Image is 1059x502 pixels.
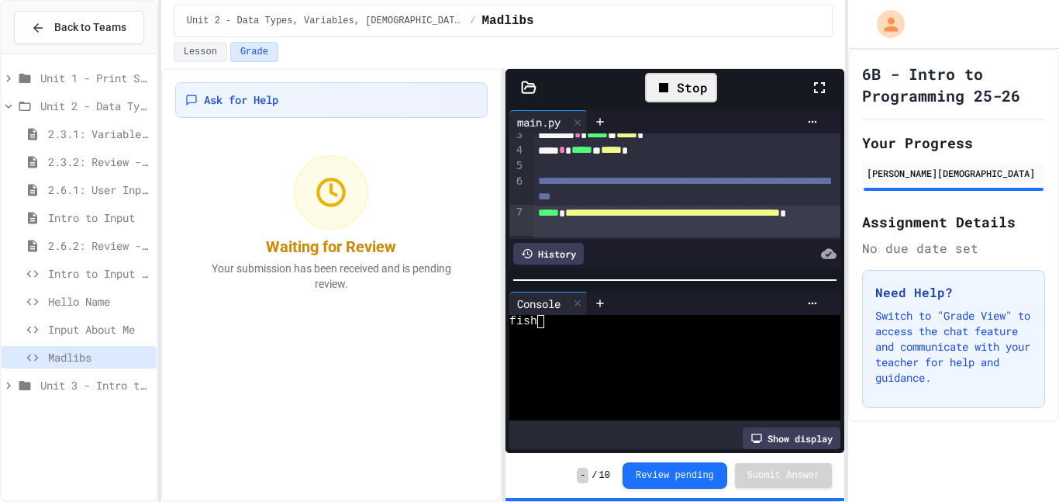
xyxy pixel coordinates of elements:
[577,468,588,483] span: -
[40,98,150,114] span: Unit 2 - Data Types, Variables, [DEMOGRAPHIC_DATA]
[862,211,1045,233] h2: Assignment Details
[867,166,1040,180] div: [PERSON_NAME][DEMOGRAPHIC_DATA]
[266,236,396,258] div: Waiting for Review
[54,19,126,36] span: Back to Teams
[191,261,471,292] p: Your submission has been received and is pending review.
[862,63,1045,106] h1: 6B - Intro to Programming 25-26
[509,315,537,328] span: fish
[48,237,150,254] span: 2.6.2: Review - User Input
[862,132,1045,154] h2: Your Progress
[40,377,150,393] span: Unit 3 - Intro to Objects
[861,6,909,42] div: My Account
[230,42,278,62] button: Grade
[509,292,588,315] div: Console
[48,126,150,142] span: 2.3.1: Variables and Data Types
[204,92,278,108] span: Ask for Help
[509,205,525,236] div: 7
[14,11,144,44] button: Back to Teams
[509,296,568,312] div: Console
[509,114,568,130] div: main.py
[599,469,610,482] span: 10
[48,321,150,338] span: Input About Me
[513,243,584,265] div: History
[174,42,227,62] button: Lesson
[48,293,150,310] span: Hello Name
[48,154,150,170] span: 2.3.2: Review - Variables and Data Types
[623,462,727,489] button: Review pending
[40,70,150,86] span: Unit 1 - Print Statements
[48,265,150,282] span: Intro to Input Exercise
[862,239,1045,258] div: No due date set
[481,12,533,30] span: Madlibs
[187,15,464,27] span: Unit 2 - Data Types, Variables, [DEMOGRAPHIC_DATA]
[509,110,588,133] div: main.py
[509,236,525,251] div: 8
[48,182,150,198] span: 2.6.1: User Input
[48,209,150,226] span: Intro to Input
[509,127,525,143] div: 3
[743,428,840,449] div: Show display
[470,15,475,27] span: /
[735,463,833,488] button: Submit Answer
[48,349,150,365] span: Madlibs
[645,73,717,102] div: Stop
[509,158,525,174] div: 5
[509,143,525,158] div: 4
[875,308,1032,386] p: Switch to "Grade View" to access the chat feature and communicate with your teacher for help and ...
[509,174,525,205] div: 6
[875,283,1032,302] h3: Need Help?
[747,469,820,482] span: Submit Answer
[592,469,597,482] span: /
